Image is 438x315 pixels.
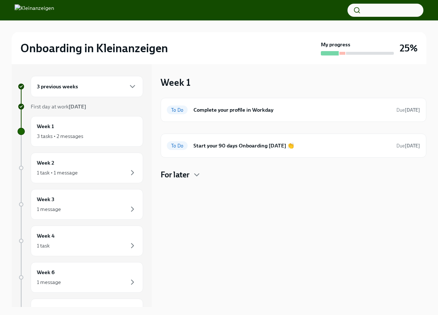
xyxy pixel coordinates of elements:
[18,189,143,220] a: Week 31 message
[37,305,54,313] h6: Week 7
[18,226,143,256] a: Week 41 task
[400,42,418,55] h3: 25%
[37,122,54,130] h6: Week 1
[161,169,426,180] div: For later
[31,103,86,110] span: First day at work
[37,195,54,203] h6: Week 3
[396,107,420,114] span: September 8th, 2025 09:00
[31,76,143,97] div: 3 previous weeks
[396,143,420,149] span: Due
[193,142,391,150] h6: Start your 90 days Onboarding [DATE] 👏
[167,107,188,113] span: To Do
[161,76,191,89] h3: Week 1
[396,142,420,149] span: September 4th, 2025 16:00
[405,143,420,149] strong: [DATE]
[167,143,188,149] span: To Do
[37,242,50,249] div: 1 task
[37,159,54,167] h6: Week 2
[167,140,420,151] a: To DoStart your 90 days Onboarding [DATE] 👏Due[DATE]
[37,232,55,240] h6: Week 4
[18,262,143,293] a: Week 61 message
[37,169,78,176] div: 1 task • 1 message
[37,82,78,91] h6: 3 previous weeks
[18,103,143,110] a: First day at work[DATE]
[37,132,83,140] div: 3 tasks • 2 messages
[405,107,420,113] strong: [DATE]
[20,41,168,55] h2: Onboarding in Kleinanzeigen
[69,103,86,110] strong: [DATE]
[37,205,61,213] div: 1 message
[193,106,391,114] h6: Complete your profile in Workday
[321,41,350,48] strong: My progress
[18,153,143,183] a: Week 21 task • 1 message
[396,107,420,113] span: Due
[15,4,54,16] img: Kleinanzeigen
[161,169,189,180] h4: For later
[37,278,61,286] div: 1 message
[167,104,420,116] a: To DoComplete your profile in WorkdayDue[DATE]
[18,116,143,147] a: Week 13 tasks • 2 messages
[37,268,55,276] h6: Week 6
